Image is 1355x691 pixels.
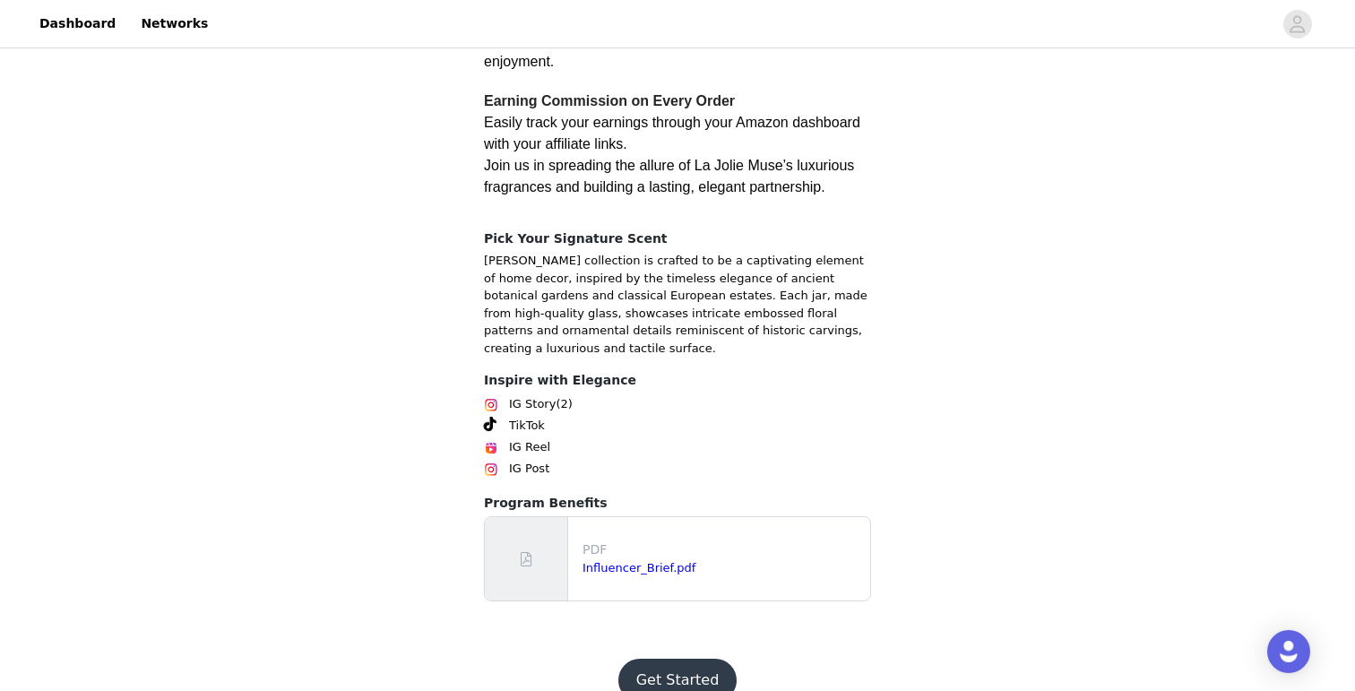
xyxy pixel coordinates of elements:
[130,4,219,44] a: Networks
[509,395,556,413] span: IG Story
[484,494,871,513] h4: Program Benefits
[484,93,735,108] strong: Earning Commission on Every Order
[484,371,871,390] h4: Inspire with Elegance
[583,561,695,574] a: Influencer_Brief.pdf
[484,158,854,194] span: Join us in spreading the allure of La Jolie Muse’s luxurious fragrances and building a lasting, e...
[484,115,860,151] span: Easily track your earnings through your Amazon dashboard with your affiliate links.
[484,441,498,455] img: Instagram Reels Icon
[1289,10,1306,39] div: avatar
[1267,630,1310,673] div: Open Intercom Messenger
[509,438,550,456] span: IG Reel
[583,540,863,559] p: PDF
[484,252,871,357] p: [PERSON_NAME] collection is crafted to be a captivating element of home decor, inspired by the ti...
[29,4,126,44] a: Dashboard
[484,398,498,412] img: Instagram Icon
[556,395,572,413] span: (2)
[509,417,545,435] span: TikTok
[484,229,871,248] h4: Pick Your Signature Scent
[509,460,549,478] span: IG Post
[484,462,498,477] img: Instagram Icon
